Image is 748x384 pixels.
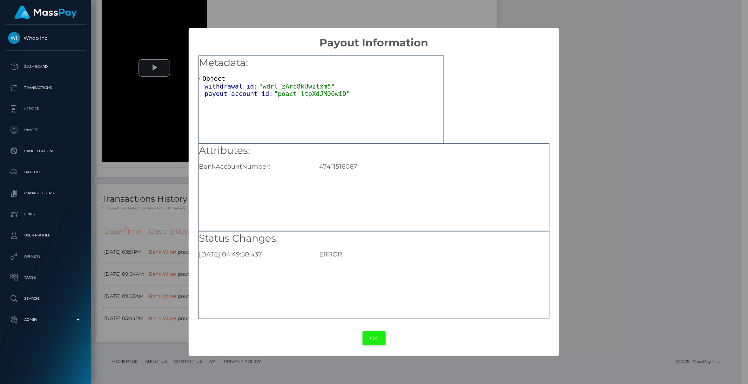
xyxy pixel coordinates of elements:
span: Object [202,75,225,82]
p: Links [8,209,83,220]
span: withdrawal_id: [204,83,259,90]
span: Whop Inc [5,35,86,41]
div: 47411516067 [314,163,554,170]
p: Cancellations [8,146,83,156]
p: Payees [8,125,83,135]
p: Admin [8,314,83,325]
p: Ledger [8,104,83,114]
p: Manage Users [8,188,83,198]
p: Batches [8,167,83,177]
p: API Keys [8,251,83,262]
p: Taxes [8,272,83,283]
button: OK [363,331,386,346]
p: User Profile [8,230,83,241]
h2: Payout Information [189,28,560,49]
span: "poact_ltpXdJM06wiD" [274,90,350,97]
div: ERROR [314,250,554,258]
span: "wdrl_zArc8kUwztxm5" [259,83,335,90]
div: BankAccountNumber: [194,163,314,170]
div: [DATE] 04:49:50.437 [194,250,314,258]
img: MassPay Logo [14,6,77,19]
p: Search [8,293,83,304]
p: Dashboard [8,61,83,72]
span: payout_account_id: [204,90,274,97]
h5: Status Changes: [199,232,549,246]
h5: Metadata: [199,56,444,70]
img: Whop Inc [8,32,20,44]
p: Transactions [8,83,83,93]
h5: Attributes: [199,144,549,158]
